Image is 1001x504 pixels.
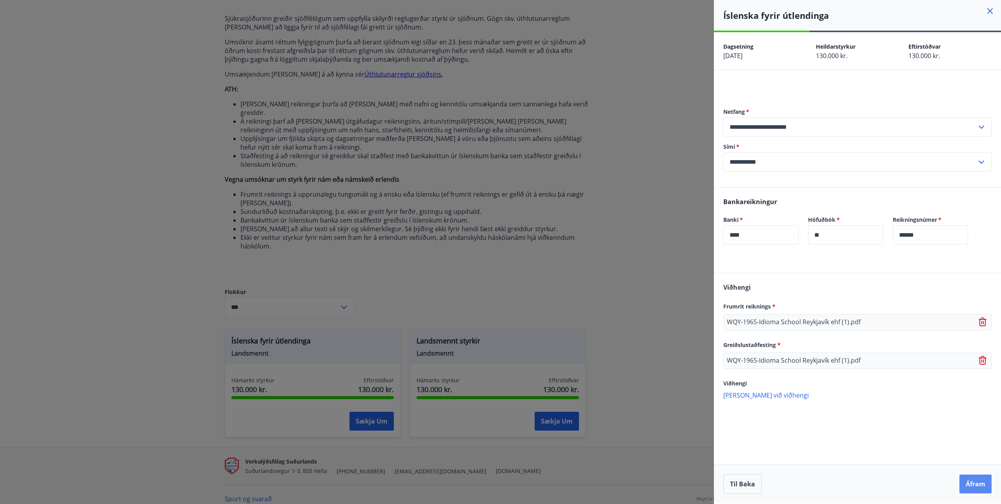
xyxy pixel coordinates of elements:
[723,9,1001,21] h4: Íslenska fyrir útlendinga
[723,474,762,494] button: Til baka
[727,318,861,327] p: WQY-1965-Idioma School Reykjavík ehf (1).pdf
[723,43,753,50] span: Dagsetning
[959,475,992,493] button: Áfram
[723,197,777,206] span: Bankareikningur
[908,43,941,50] span: Eftirstöðvar
[723,341,781,349] span: Greiðslustaðfesting
[723,303,775,310] span: Frumrit reiknings
[908,51,940,60] span: 130.000 kr.
[816,51,848,60] span: 130.000 kr.
[723,143,992,151] label: Sími
[723,283,751,292] span: Viðhengi
[727,356,861,365] p: WQY-1965-Idioma School Reykjavík ehf (1).pdf
[723,51,743,60] span: [DATE]
[723,216,799,224] label: Banki
[893,216,968,224] label: Reikningsnúmer
[723,380,747,387] span: Viðhengi
[808,216,883,224] label: Höfuðbók
[723,108,992,116] label: Netfang
[723,391,992,399] p: [PERSON_NAME] við viðhengi
[816,43,855,50] span: Heildarstyrkur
